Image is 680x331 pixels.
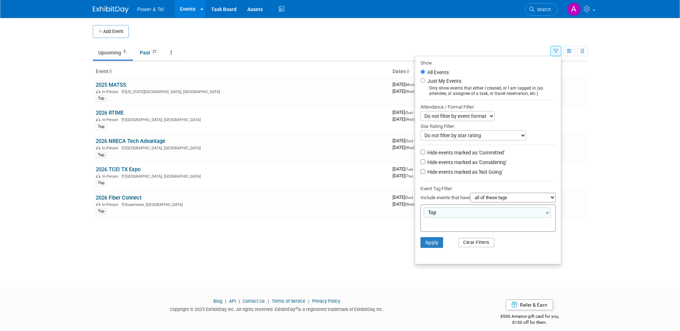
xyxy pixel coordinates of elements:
[96,146,100,149] img: In-Person Event
[213,298,222,304] a: Blog
[393,145,414,150] span: [DATE]
[96,174,100,178] img: In-Person Event
[420,121,556,130] div: Star Rating Filter:
[151,49,158,54] span: 27
[405,90,414,93] span: (Wed)
[427,209,436,216] span: Top
[137,6,164,12] span: Power & Tel
[96,88,387,94] div: [US_STATE][GEOGRAPHIC_DATA], [GEOGRAPHIC_DATA]
[426,159,507,166] label: Hide events marked as 'Considering'
[96,201,387,207] div: Kissimmee, [GEOGRAPHIC_DATA]
[420,58,556,67] div: Show:
[102,117,120,122] span: In-Person
[96,138,165,144] a: 2026 NRECA Tech Advantage
[93,6,129,13] img: ExhibitDay
[393,110,415,115] span: [DATE]
[134,46,164,59] a: Past27
[96,180,106,186] div: Top
[405,139,413,143] span: (Sun)
[93,25,129,38] button: Add Event
[96,117,100,121] img: In-Person Event
[426,70,449,75] label: All Events
[393,88,414,94] span: [DATE]
[393,116,414,122] span: [DATE]
[414,166,415,172] span: -
[272,298,305,304] a: Terms of Service
[96,90,100,93] img: In-Person Event
[420,103,556,111] div: Attendance / Format Filter:
[96,82,126,88] a: 2025 MATSS
[96,202,100,206] img: In-Person Event
[472,309,588,325] div: $500 Amazon gift card for you,
[546,209,551,217] a: ×
[122,49,128,54] span: 5
[93,66,390,78] th: Event
[405,117,414,121] span: (Wed)
[93,46,133,59] a: Upcoming5
[295,306,298,310] sup: ®
[229,298,236,304] a: API
[420,184,556,193] div: Event Tag Filter:
[393,201,414,207] span: [DATE]
[426,149,505,156] label: Hide events marked as 'Committed'
[414,195,415,200] span: -
[96,110,124,116] a: 2026 RTIME
[420,237,443,248] button: Apply
[93,304,461,313] div: Copyright © 2025 ExhibitDay, Inc. All rights reserved. ExhibitDay is a registered trademark of Ex...
[567,3,581,16] img: Alina Dorion
[405,174,413,178] span: (Thu)
[414,138,415,143] span: -
[405,146,414,150] span: (Wed)
[405,111,413,115] span: (Sun)
[420,193,556,205] div: Include events that have
[102,202,120,207] span: In-Person
[393,173,413,178] span: [DATE]
[458,238,494,247] button: Clear Filters
[405,167,413,171] span: (Tue)
[393,82,417,87] span: [DATE]
[96,173,387,179] div: [GEOGRAPHIC_DATA], [GEOGRAPHIC_DATA]
[420,86,556,96] div: Only show events that either I created, or I am tagged in (as attendee, or assignee of a task, or...
[96,166,141,173] a: 2026 TCEI TX Expo
[534,7,551,12] span: Search
[426,77,461,85] label: Just My Events
[393,138,415,143] span: [DATE]
[102,174,120,179] span: In-Person
[96,95,106,102] div: Top
[414,110,415,115] span: -
[102,90,120,94] span: In-Person
[96,208,106,215] div: Top
[306,298,311,304] span: |
[405,196,413,200] span: (Sun)
[426,168,503,176] label: Hide events marked as 'Not Going'
[506,299,553,310] a: Refer & Earn
[237,298,242,304] span: |
[96,116,387,122] div: [GEOGRAPHIC_DATA], [GEOGRAPHIC_DATA]
[406,68,409,74] a: Sort by Start Date
[96,152,106,158] div: Top
[96,195,142,201] a: 2026 Fiber Connect
[243,298,265,304] a: Contact Us
[405,83,414,87] span: (Mon)
[96,124,106,130] div: Top
[472,320,588,326] div: $150 off for them.
[393,166,415,172] span: [DATE]
[102,146,120,150] span: In-Person
[223,298,228,304] span: |
[525,3,558,16] a: Search
[266,298,271,304] span: |
[109,68,112,74] a: Sort by Event Name
[393,195,415,200] span: [DATE]
[405,202,414,206] span: (Wed)
[312,298,340,304] a: Privacy Policy
[96,145,387,150] div: [GEOGRAPHIC_DATA], [GEOGRAPHIC_DATA]
[390,66,489,78] th: Dates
